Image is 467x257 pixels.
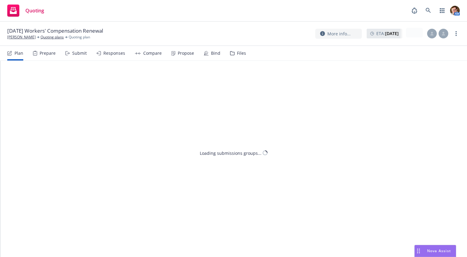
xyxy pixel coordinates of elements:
[427,248,451,253] span: Nova Assist
[7,27,103,34] span: [DATE] Workers' Compensation Renewal
[450,6,460,15] img: photo
[5,2,47,19] a: Quoting
[103,51,125,56] div: Responses
[41,34,64,40] a: Quoting plans
[315,29,362,39] button: More info...
[200,150,261,156] div: Loading submissions groups...
[25,8,44,13] span: Quoting
[72,51,87,56] div: Submit
[385,31,399,36] strong: [DATE]
[414,245,456,257] button: Nova Assist
[376,30,399,37] span: ETA :
[408,5,420,17] a: Report a Bug
[327,31,351,37] span: More info...
[415,245,422,257] div: Drag to move
[237,51,246,56] div: Files
[178,51,194,56] div: Propose
[436,5,448,17] a: Switch app
[40,51,56,56] div: Prepare
[422,5,434,17] a: Search
[7,34,36,40] a: [PERSON_NAME]
[143,51,162,56] div: Compare
[69,34,90,40] span: Quoting plan
[15,51,23,56] div: Plan
[211,51,220,56] div: Bind
[452,30,460,37] a: more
